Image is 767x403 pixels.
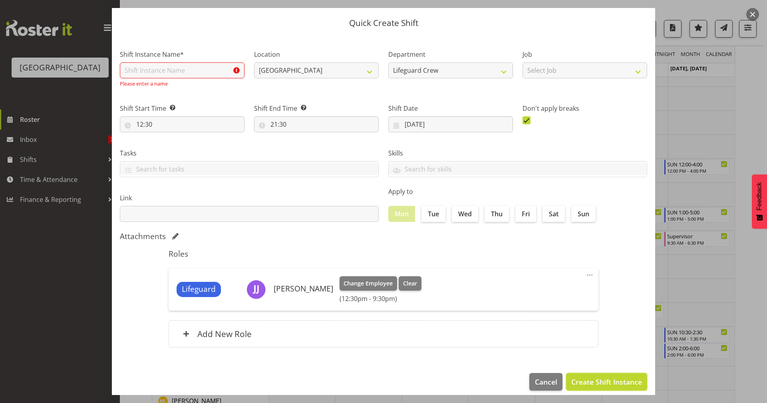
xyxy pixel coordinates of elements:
label: Fri [515,206,536,222]
input: Shift Instance Name [120,62,244,78]
label: Apply to [388,187,647,196]
label: Location [254,50,379,59]
h5: Roles [169,249,598,259]
label: Sat [542,206,565,222]
input: Search for skills [389,163,647,175]
label: Thu [485,206,509,222]
span: Create Shift Instance [571,377,642,387]
input: Click to select... [254,116,379,132]
label: Mon [388,206,415,222]
label: Skills [388,148,647,158]
span: Clear [403,279,417,288]
h5: Attachments [120,231,166,241]
label: Department [388,50,513,59]
img: jade-johnson1105.jpg [246,280,266,299]
button: Cancel [529,373,562,391]
button: Feedback - Show survey [752,174,767,229]
p: Quick Create Shift [120,19,647,27]
h6: Add New Role [197,329,252,339]
label: Don't apply breaks [523,104,647,113]
label: Wed [452,206,478,222]
span: Change Employee [344,279,393,288]
p: Please enter a name [120,80,244,88]
span: Feedback [756,182,763,210]
h6: [PERSON_NAME] [274,284,333,293]
label: Shift Start Time [120,104,244,113]
span: Cancel [535,377,557,387]
label: Link [120,193,379,203]
label: Shift End Time [254,104,379,113]
label: Shift Date [388,104,513,113]
label: Job [523,50,647,59]
label: Tasks [120,148,379,158]
button: Change Employee [340,276,397,291]
label: Tue [421,206,445,222]
h6: (12:30pm - 9:30pm) [340,295,421,303]
label: Sun [571,206,596,222]
input: Click to select... [388,116,513,132]
span: Lifeguard [182,283,216,295]
button: Create Shift Instance [566,373,647,391]
input: Search for tasks [120,163,378,175]
button: Clear [399,276,421,291]
input: Click to select... [120,116,244,132]
label: Shift Instance Name* [120,50,244,59]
